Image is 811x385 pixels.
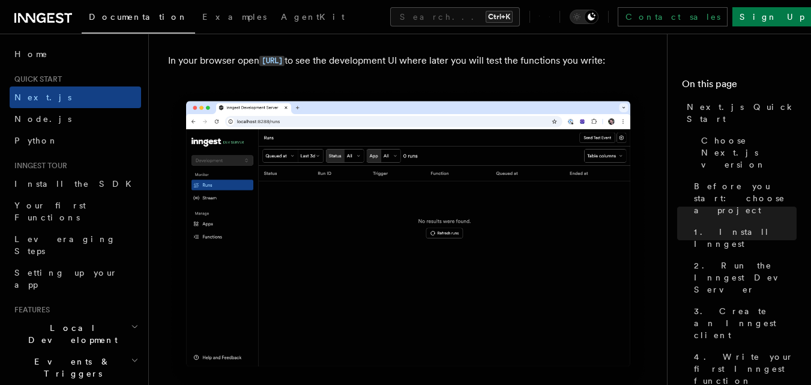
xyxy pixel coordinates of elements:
[259,55,285,66] a: [URL]
[689,300,797,346] a: 3. Create an Inngest client
[10,86,141,108] a: Next.js
[274,4,352,32] a: AgentKit
[10,305,50,315] span: Features
[10,43,141,65] a: Home
[168,7,592,35] strong: You should see a similar output to the following:
[689,221,797,255] a: 1. Install Inngest
[82,4,195,34] a: Documentation
[14,92,71,102] span: Next.js
[14,234,116,256] span: Leveraging Steps
[14,268,118,290] span: Setting up your app
[689,255,797,300] a: 2. Run the Inngest Dev Server
[14,114,71,124] span: Node.js
[682,96,797,130] a: Next.js Quick Start
[689,175,797,221] a: Before you start: choose a project
[570,10,598,24] button: Toggle dark mode
[202,12,267,22] span: Examples
[694,180,797,216] span: Before you start: choose a project
[14,136,58,145] span: Python
[14,201,86,222] span: Your first Functions
[10,195,141,228] a: Your first Functions
[10,173,141,195] a: Install the SDK
[694,259,797,296] span: 2. Run the Inngest Dev Server
[486,11,513,23] kbd: Ctrl+K
[10,161,67,171] span: Inngest tour
[168,52,648,70] p: In your browser open to see the development UI where later you will test the functions you write:
[696,130,797,175] a: Choose Next.js version
[694,305,797,341] span: 3. Create an Inngest client
[10,228,141,262] a: Leveraging Steps
[390,7,520,26] button: Search...Ctrl+K
[281,12,345,22] span: AgentKit
[10,356,131,380] span: Events & Triggers
[10,130,141,151] a: Python
[89,12,188,22] span: Documentation
[687,101,797,125] span: Next.js Quick Start
[14,48,48,60] span: Home
[10,317,141,351] button: Local Development
[694,226,797,250] span: 1. Install Inngest
[10,108,141,130] a: Node.js
[259,56,285,66] code: [URL]
[10,262,141,296] a: Setting up your app
[682,77,797,96] h4: On this page
[10,322,131,346] span: Local Development
[10,351,141,384] button: Events & Triggers
[618,7,728,26] a: Contact sales
[10,74,62,84] span: Quick start
[701,135,797,171] span: Choose Next.js version
[14,179,139,189] span: Install the SDK
[195,4,274,32] a: Examples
